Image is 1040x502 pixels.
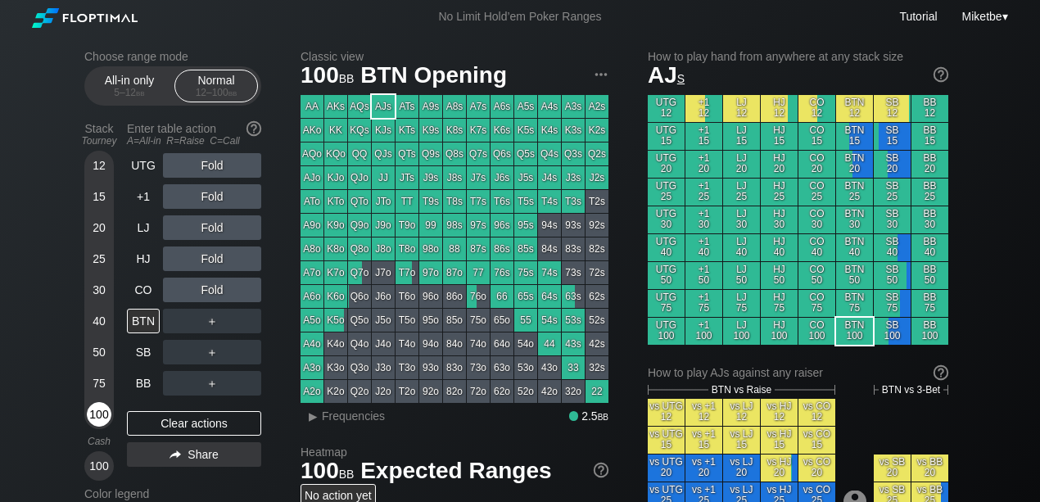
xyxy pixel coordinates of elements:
[443,214,466,237] div: 98s
[419,261,442,284] div: 97o
[372,261,395,284] div: J7o
[87,340,111,364] div: 50
[874,95,911,122] div: SB 12
[301,190,323,213] div: ATo
[443,237,466,260] div: 88
[396,285,418,308] div: T6o
[514,166,537,189] div: J5s
[882,384,940,396] span: BTN vs 3-Bet
[348,95,371,118] div: AQs
[170,450,181,459] img: share.864f2f62.svg
[677,68,685,86] span: s
[301,95,323,118] div: AA
[685,151,722,178] div: +1 20
[348,166,371,189] div: QJo
[443,190,466,213] div: T8s
[419,190,442,213] div: T9s
[324,142,347,165] div: KQo
[836,179,873,206] div: BTN 25
[358,63,509,90] span: BTN Opening
[301,166,323,189] div: AJo
[372,95,395,118] div: AJs
[87,309,111,333] div: 40
[761,290,798,317] div: HJ 75
[562,332,585,355] div: 43s
[514,261,537,284] div: 75s
[648,179,685,206] div: UTG 25
[648,366,948,379] div: How to play AJs against any raiser
[761,262,798,289] div: HJ 50
[874,262,911,289] div: SB 50
[538,166,561,189] div: J4s
[761,234,798,261] div: HJ 40
[538,95,561,118] div: A4s
[836,95,873,122] div: BTN 12
[514,309,537,332] div: 55
[87,184,111,209] div: 15
[414,10,626,27] div: No Limit Hold’em Poker Ranges
[372,285,395,308] div: J6o
[163,246,261,271] div: Fold
[836,206,873,233] div: BTN 30
[874,318,911,345] div: SB 100
[348,190,371,213] div: QTo
[761,179,798,206] div: HJ 25
[372,142,395,165] div: QJs
[372,190,395,213] div: JTo
[396,309,418,332] div: T5o
[491,309,513,332] div: 65o
[324,237,347,260] div: K8o
[592,66,610,84] img: ellipsis.fd386fe8.svg
[348,142,371,165] div: QQ
[514,237,537,260] div: 85s
[514,142,537,165] div: Q5s
[562,142,585,165] div: Q3s
[798,262,835,289] div: CO 50
[467,142,490,165] div: Q7s
[562,166,585,189] div: J3s
[723,262,760,289] div: LJ 50
[301,332,323,355] div: A4o
[491,261,513,284] div: 76s
[648,123,685,150] div: UTG 15
[562,237,585,260] div: 83s
[163,184,261,209] div: Fold
[443,356,466,379] div: 83o
[163,153,261,178] div: Fold
[324,190,347,213] div: KTo
[396,95,418,118] div: ATs
[836,234,873,261] div: BTN 40
[443,119,466,142] div: K8s
[932,66,950,84] img: help.32db89a4.svg
[648,95,685,122] div: UTG 12
[78,135,120,147] div: Tourney
[491,214,513,237] div: 96s
[372,214,395,237] div: J9o
[467,380,490,403] div: 72o
[514,119,537,142] div: K5s
[538,190,561,213] div: T4s
[396,380,418,403] div: T2o
[95,87,164,98] div: 5 – 12
[586,190,608,213] div: T2s
[372,332,395,355] div: J4o
[467,309,490,332] div: 75o
[348,356,371,379] div: Q3o
[874,206,911,233] div: SB 30
[491,285,513,308] div: 66
[136,87,145,98] span: bb
[127,135,261,147] div: A=All-in R=Raise C=Call
[467,214,490,237] div: 97s
[443,332,466,355] div: 84o
[396,166,418,189] div: JTs
[798,290,835,317] div: CO 75
[874,123,911,150] div: SB 15
[723,123,760,150] div: LJ 15
[372,237,395,260] div: J8o
[514,95,537,118] div: A5s
[92,70,167,102] div: All-in only
[514,285,537,308] div: 65s
[685,290,722,317] div: +1 75
[396,261,418,284] div: T7o
[586,166,608,189] div: J2s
